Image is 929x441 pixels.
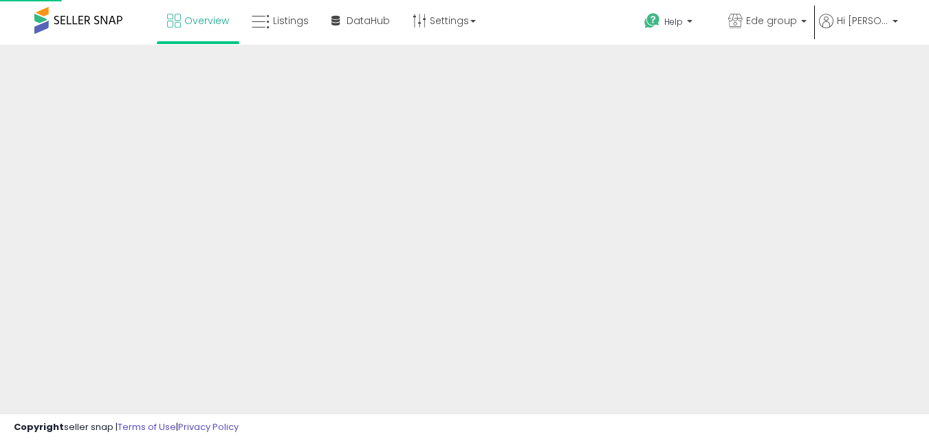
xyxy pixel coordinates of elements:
a: Privacy Policy [178,420,239,433]
a: Hi [PERSON_NAME] [819,14,898,45]
a: Terms of Use [118,420,176,433]
strong: Copyright [14,420,64,433]
span: Hi [PERSON_NAME] [837,14,888,28]
span: DataHub [347,14,390,28]
span: Listings [273,14,309,28]
span: Help [664,16,683,28]
div: seller snap | | [14,421,239,434]
span: Ede group [746,14,797,28]
span: Overview [184,14,229,28]
i: Get Help [644,12,661,30]
a: Help [633,2,716,45]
